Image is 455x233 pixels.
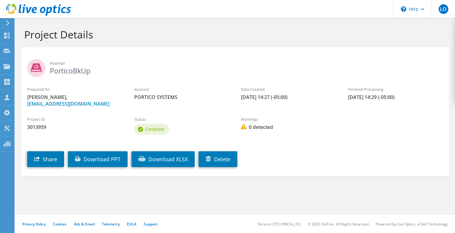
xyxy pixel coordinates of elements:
[134,116,229,122] label: Status
[145,126,164,132] span: Complete
[241,124,336,130] span: 0 detected
[439,4,448,14] span: LO
[348,94,443,100] span: [DATE] 14:29 (-05:00)
[376,222,448,227] li: Powered by Live Optics, a Dell Technology
[132,151,195,167] a: Download XLSX
[134,94,229,100] span: PORTICO SYSTEMS
[27,124,122,130] span: 3013959
[144,222,158,227] a: Support
[348,86,443,92] label: Finished Processing
[27,94,122,107] span: [PERSON_NAME],
[401,6,406,12] svg: \n
[74,222,95,227] a: Ads & Email
[53,222,67,227] a: Cookies
[27,100,109,107] a: [EMAIL_ADDRESS][DOMAIN_NAME]
[241,116,336,122] label: Warnings
[27,86,122,92] label: Prepared for
[50,60,443,67] span: Avamar
[308,222,369,227] li: © 2025 Dell Inc. All Rights Reserved
[241,94,336,100] span: [DATE] 14:27 (-05:00)
[27,59,443,74] h2: PorticoBkUp
[68,151,128,167] a: Download PPT
[199,151,237,167] a: Delete
[22,222,46,227] a: Privacy Policy
[258,222,301,227] li: Version: [TECHNICAL_ID]
[24,28,443,41] h1: Project Details
[127,222,136,227] a: EULA
[27,151,64,167] a: Share
[27,116,122,122] label: Project ID
[102,222,120,227] a: Telemetry
[241,86,336,92] label: Date Created
[134,86,229,92] label: Account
